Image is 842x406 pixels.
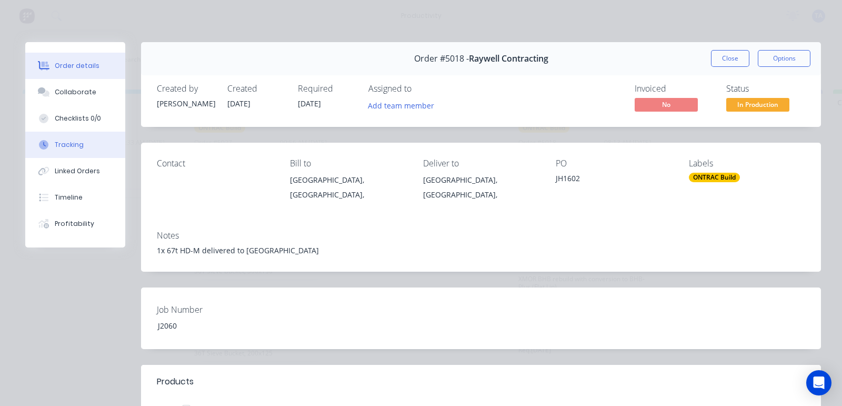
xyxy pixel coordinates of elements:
[298,84,356,94] div: Required
[423,173,539,206] div: [GEOGRAPHIC_DATA], [GEOGRAPHIC_DATA],
[157,375,194,388] div: Products
[368,84,474,94] div: Assigned to
[157,98,215,109] div: [PERSON_NAME]
[711,50,749,67] button: Close
[157,245,805,256] div: 1x 67t HD-M delivered to [GEOGRAPHIC_DATA]
[368,98,440,112] button: Add team member
[726,84,805,94] div: Status
[635,84,714,94] div: Invoiced
[157,303,288,316] label: Job Number
[290,173,406,202] div: [GEOGRAPHIC_DATA], [GEOGRAPHIC_DATA],
[157,84,215,94] div: Created by
[25,132,125,158] button: Tracking
[298,98,321,108] span: [DATE]
[25,211,125,237] button: Profitability
[157,159,273,169] div: Contact
[149,318,281,333] div: J2060
[423,159,539,169] div: Deliver to
[414,54,469,64] span: Order #5018 -
[689,173,740,182] div: ONTRAC Build
[157,231,805,241] div: Notes
[25,184,125,211] button: Timeline
[227,98,250,108] span: [DATE]
[55,87,96,97] div: Collaborate
[290,159,406,169] div: Bill to
[758,50,810,67] button: Options
[556,159,672,169] div: PO
[55,193,83,202] div: Timeline
[689,159,805,169] div: Labels
[55,219,94,229] div: Profitability
[726,98,789,111] span: In Production
[363,98,440,112] button: Add team member
[25,53,125,79] button: Order details
[726,98,789,114] button: In Production
[55,166,100,176] div: Linked Orders
[55,114,101,123] div: Checklists 0/0
[423,173,539,202] div: [GEOGRAPHIC_DATA], [GEOGRAPHIC_DATA],
[469,54,548,64] span: Raywell Contracting
[25,158,125,184] button: Linked Orders
[25,79,125,105] button: Collaborate
[55,61,99,71] div: Order details
[25,105,125,132] button: Checklists 0/0
[806,370,831,395] div: Open Intercom Messenger
[635,98,698,111] span: No
[556,173,672,187] div: JH1602
[55,140,84,150] div: Tracking
[290,173,406,206] div: [GEOGRAPHIC_DATA], [GEOGRAPHIC_DATA],
[227,84,285,94] div: Created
